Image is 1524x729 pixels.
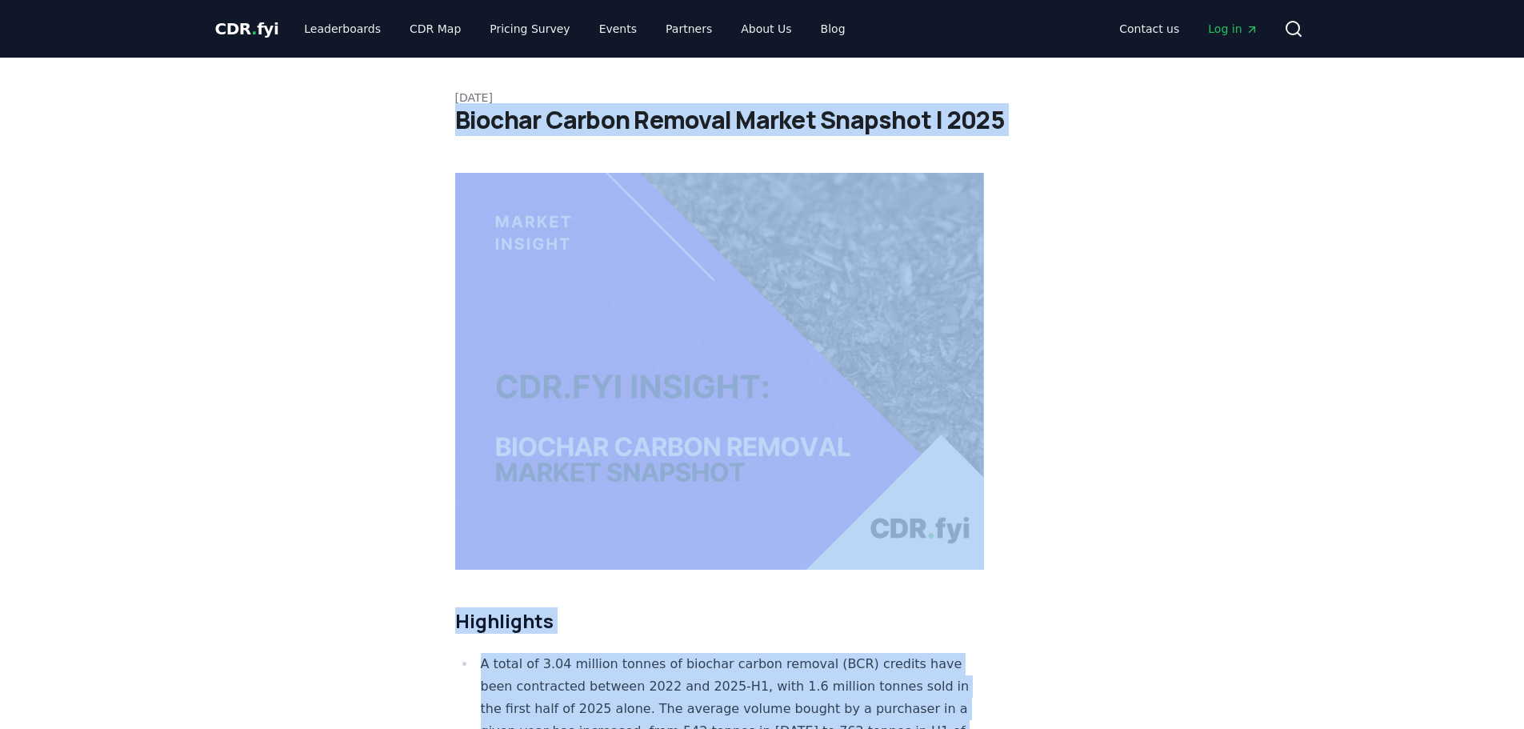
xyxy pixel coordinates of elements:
span: . [251,19,257,38]
h2: Highlights [455,608,985,634]
a: Pricing Survey [477,14,582,43]
a: Partners [653,14,725,43]
a: About Us [728,14,804,43]
a: Leaderboards [291,14,394,43]
a: Log in [1195,14,1270,43]
nav: Main [291,14,858,43]
span: Log in [1208,21,1258,37]
a: Blog [808,14,858,43]
h1: Biochar Carbon Removal Market Snapshot | 2025 [455,106,1070,134]
a: CDR.fyi [215,18,279,40]
a: Contact us [1106,14,1192,43]
img: blog post image [455,173,985,570]
a: CDR Map [397,14,474,43]
span: CDR fyi [215,19,279,38]
p: [DATE] [455,90,1070,106]
nav: Main [1106,14,1270,43]
a: Events [586,14,650,43]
